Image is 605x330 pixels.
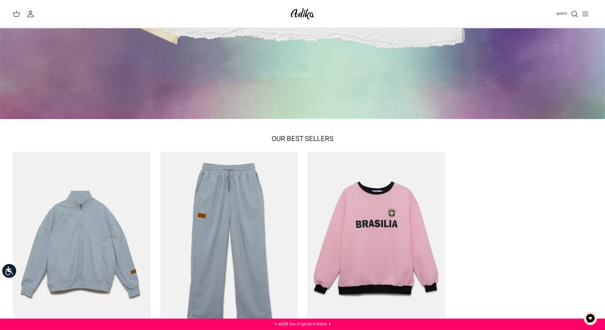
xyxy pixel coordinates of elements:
span: חיפוש [556,10,567,17]
img: Adika IL [289,6,316,21]
button: Toggle menu [578,7,592,21]
a: ✦ משלוח חינם בקנייה מעל ₪220 ✦ [274,321,331,327]
a: החשבון שלי [27,10,37,18]
button: צ'אט [581,309,600,328]
a: חיפוש [556,10,578,18]
a: OUR BEST SELLERS [272,134,333,144]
